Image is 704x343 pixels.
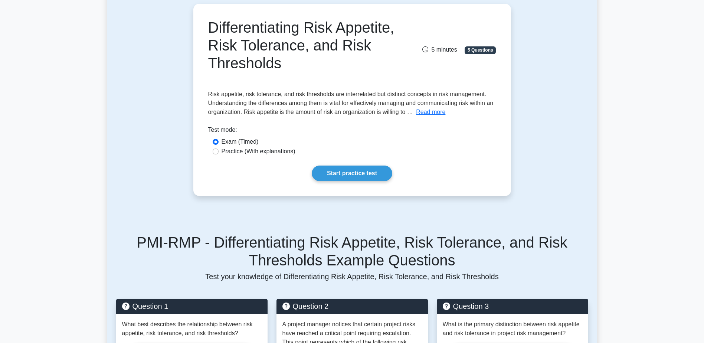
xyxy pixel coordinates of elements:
a: Start practice test [312,166,392,181]
p: What best describes the relationship between risk appetite, risk tolerance, and risk thresholds? [122,320,262,338]
span: Risk appetite, risk tolerance, and risk thresholds are interrelated but distinct concepts in risk... [208,91,494,115]
p: What is the primary distinction between risk appetite and risk tolerance in project risk management? [443,320,582,338]
h5: Question 1 [122,302,262,311]
h1: Differentiating Risk Appetite, Risk Tolerance, and Risk Thresholds [208,19,397,72]
p: Test your knowledge of Differentiating Risk Appetite, Risk Tolerance, and Risk Thresholds [116,272,588,281]
label: Practice (With explanations) [222,147,295,156]
button: Read more [416,108,445,117]
span: 5 Questions [465,46,496,54]
span: 5 minutes [422,46,457,53]
h5: Question 3 [443,302,582,311]
h5: Question 2 [282,302,422,311]
div: Test mode: [208,125,496,137]
label: Exam (Timed) [222,137,259,146]
h5: PMI-RMP - Differentiating Risk Appetite, Risk Tolerance, and Risk Thresholds Example Questions [116,233,588,269]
